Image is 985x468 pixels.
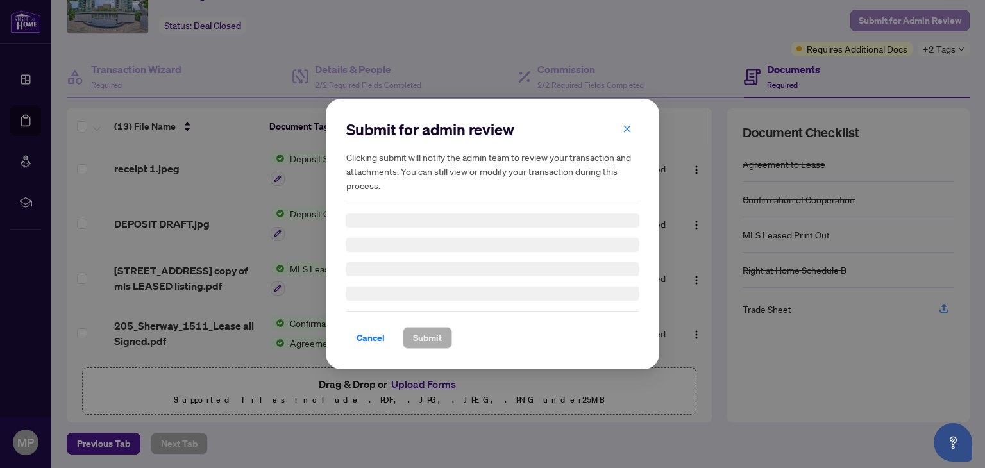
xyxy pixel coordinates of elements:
h5: Clicking submit will notify the admin team to review your transaction and attachments. You can st... [346,150,639,192]
button: Cancel [346,327,395,349]
span: Cancel [357,328,385,348]
h2: Submit for admin review [346,119,639,140]
span: close [623,124,632,133]
button: Open asap [934,423,972,462]
button: Submit [403,327,452,349]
